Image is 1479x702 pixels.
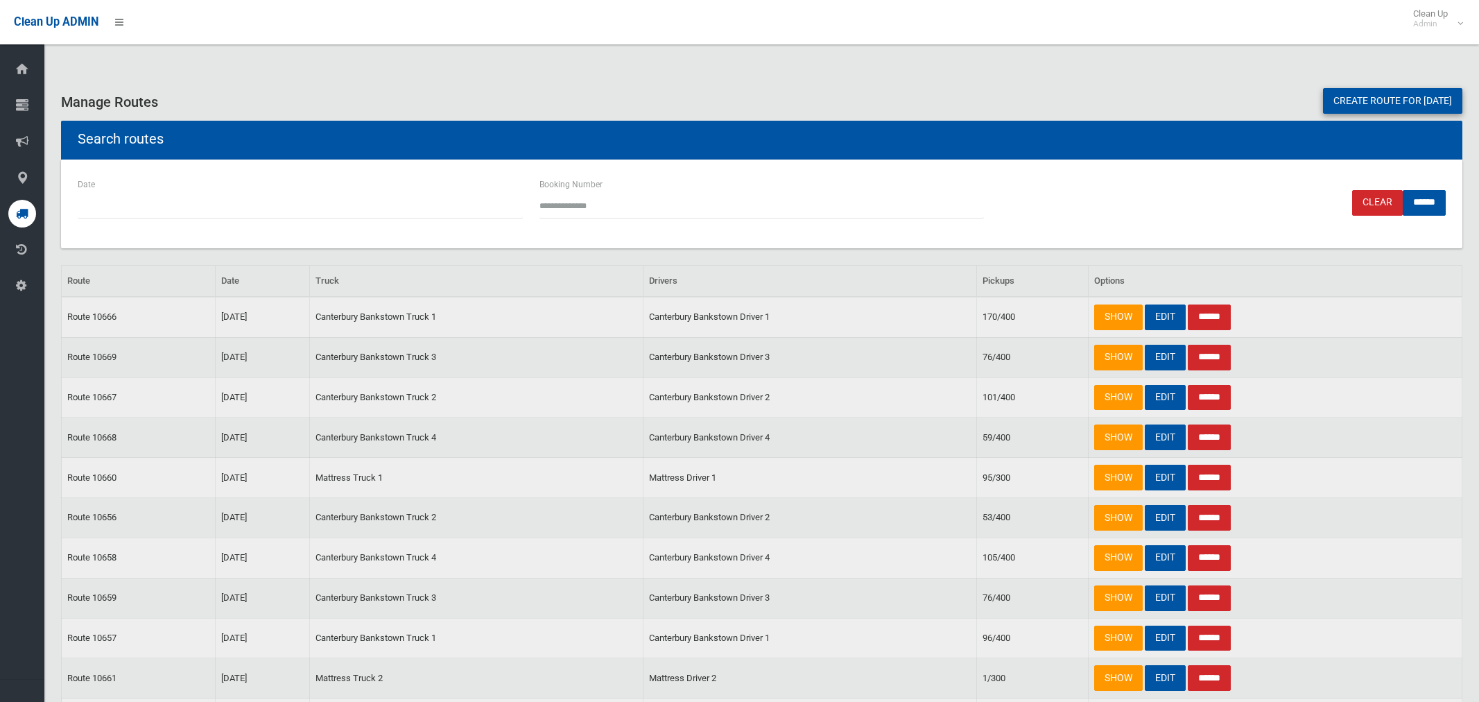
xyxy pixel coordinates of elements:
td: Route 10667 [62,377,216,418]
th: Route [62,265,216,297]
td: [DATE] [215,458,309,498]
td: Route 10668 [62,418,216,458]
td: Route 10658 [62,538,216,578]
span: Clean Up [1406,8,1462,29]
td: Canterbury Bankstown Truck 3 [309,337,643,377]
a: EDIT [1145,626,1186,651]
td: Mattress Truck 2 [309,658,643,699]
a: EDIT [1145,505,1186,531]
td: Route 10659 [62,578,216,618]
small: Admin [1413,19,1448,29]
a: SHOW [1094,505,1143,531]
a: EDIT [1145,305,1186,330]
span: Clean Up ADMIN [14,15,98,28]
a: EDIT [1145,545,1186,571]
label: Booking Number [539,177,603,192]
td: Canterbury Bankstown Truck 2 [309,377,643,418]
td: [DATE] [215,658,309,699]
td: Canterbury Bankstown Driver 2 [643,377,976,418]
a: EDIT [1145,385,1186,411]
td: [DATE] [215,538,309,578]
a: SHOW [1094,626,1143,651]
td: [DATE] [215,498,309,538]
td: 76/400 [976,337,1088,377]
td: [DATE] [215,297,309,337]
td: Mattress Driver 2 [643,658,976,699]
a: EDIT [1145,425,1186,450]
a: SHOW [1094,345,1143,370]
header: Search routes [61,126,180,153]
td: Canterbury Bankstown Driver 3 [643,578,976,618]
td: Route 10656 [62,498,216,538]
th: Pickups [976,265,1088,297]
th: Date [215,265,309,297]
td: [DATE] [215,377,309,418]
td: 95/300 [976,458,1088,498]
td: [DATE] [215,337,309,377]
a: SHOW [1094,665,1143,691]
th: Drivers [643,265,976,297]
td: Canterbury Bankstown Truck 1 [309,297,643,337]
td: 1/300 [976,658,1088,699]
td: Route 10666 [62,297,216,337]
td: 96/400 [976,618,1088,658]
td: Route 10657 [62,618,216,658]
td: Canterbury Bankstown Truck 4 [309,418,643,458]
td: Mattress Truck 1 [309,458,643,498]
a: SHOW [1094,465,1143,490]
h3: Manage Routes [61,94,1462,110]
a: Create route for [DATE] [1323,88,1462,114]
th: Truck [309,265,643,297]
a: SHOW [1094,425,1143,450]
td: Canterbury Bankstown Driver 3 [643,337,976,377]
td: Canterbury Bankstown Driver 1 [643,618,976,658]
td: Route 10660 [62,458,216,498]
label: Date [78,177,95,192]
td: Canterbury Bankstown Driver 4 [643,418,976,458]
a: Clear [1352,190,1403,216]
td: Route 10661 [62,658,216,699]
a: EDIT [1145,345,1186,370]
td: Canterbury Bankstown Driver 2 [643,498,976,538]
a: EDIT [1145,665,1186,691]
td: Canterbury Bankstown Driver 4 [643,538,976,578]
td: 53/400 [976,498,1088,538]
td: Canterbury Bankstown Truck 4 [309,538,643,578]
a: SHOW [1094,585,1143,611]
td: Canterbury Bankstown Truck 3 [309,578,643,618]
td: [DATE] [215,618,309,658]
td: Route 10669 [62,337,216,377]
td: 170/400 [976,297,1088,337]
td: Mattress Driver 1 [643,458,976,498]
td: Canterbury Bankstown Driver 1 [643,297,976,337]
td: Canterbury Bankstown Truck 1 [309,618,643,658]
th: Options [1088,265,1462,297]
td: 59/400 [976,418,1088,458]
td: [DATE] [215,418,309,458]
td: Canterbury Bankstown Truck 2 [309,498,643,538]
td: 76/400 [976,578,1088,618]
td: 105/400 [976,538,1088,578]
a: SHOW [1094,305,1143,330]
td: [DATE] [215,578,309,618]
a: SHOW [1094,385,1143,411]
td: 101/400 [976,377,1088,418]
a: EDIT [1145,585,1186,611]
a: SHOW [1094,545,1143,571]
a: EDIT [1145,465,1186,490]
